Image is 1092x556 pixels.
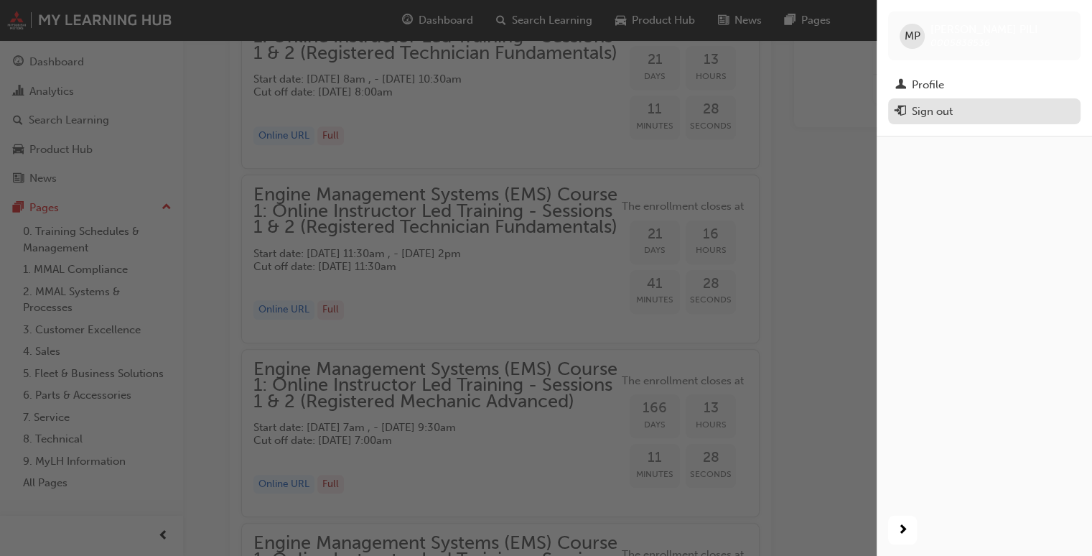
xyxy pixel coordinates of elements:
[930,23,1037,36] span: [PERSON_NAME] PILI
[912,103,953,120] div: Sign out
[897,522,908,539] span: next-icon
[912,77,944,93] div: Profile
[895,106,906,119] span: exit-icon
[888,72,1081,98] a: Profile
[888,98,1081,125] button: Sign out
[930,37,990,49] span: 0005838536
[905,28,920,45] span: MP
[895,79,906,92] span: man-icon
